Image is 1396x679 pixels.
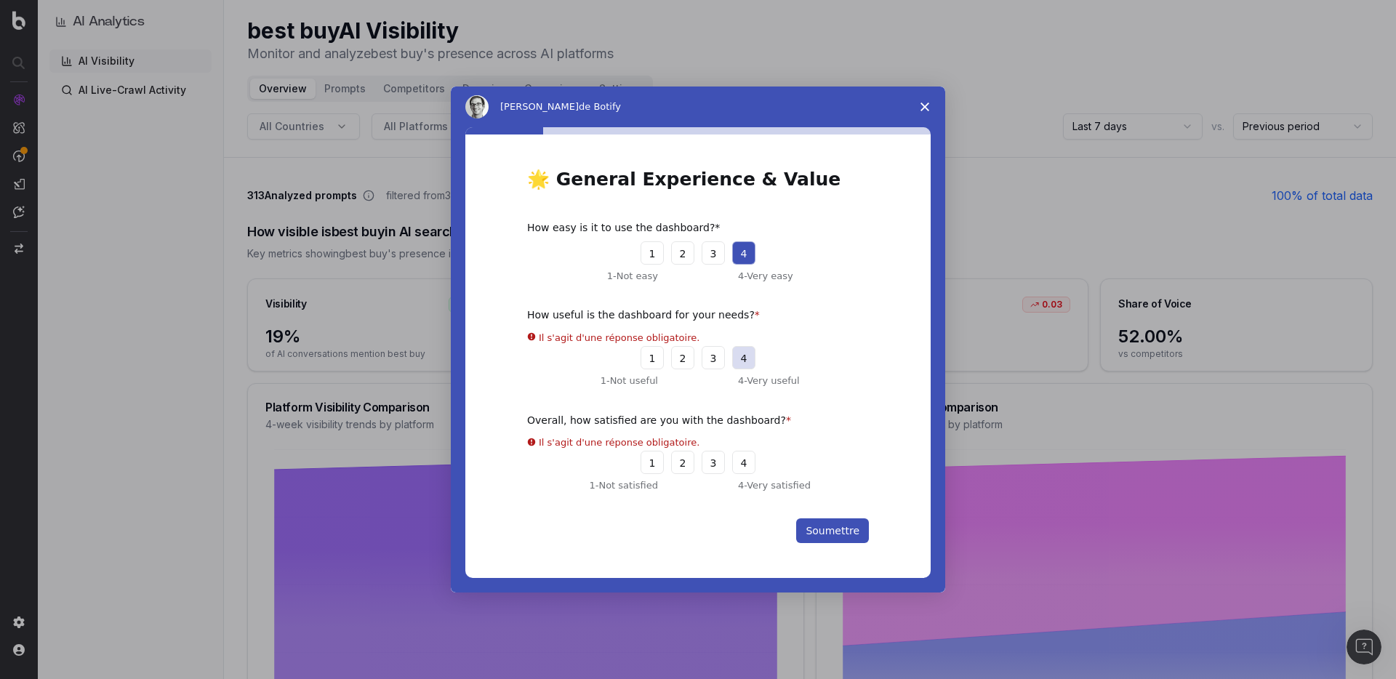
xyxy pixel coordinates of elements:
[527,414,847,427] div: Overall, how satisfied are you with the dashboard?
[641,346,664,369] button: 1
[500,101,579,112] span: [PERSON_NAME]
[732,241,755,265] button: 4
[30,75,53,98] div: Profile image for Maxence
[228,6,255,33] button: Accueil
[30,110,261,166] div: Hi [PERSON_NAME], ​ 📢​
[249,470,273,494] button: Envoyer un message…
[539,434,699,450] div: Il s'agit d'une réponse obligatoire.
[12,446,278,470] textarea: Envoyer un message...
[702,241,725,265] button: 3
[671,451,694,474] button: 2
[738,374,869,388] div: 4 - Very useful
[465,95,489,118] img: Profile image for Matthieu
[255,6,281,32] div: Fermer
[41,8,65,31] div: Profile image for Maxence
[69,476,81,488] button: Télécharger la pièce jointe
[107,81,149,92] span: de Botify
[527,478,658,493] div: 1 - Not satisfied
[71,7,121,18] h1: Maxence
[641,451,664,474] button: 1
[92,476,104,488] button: Start recording
[904,87,945,127] span: Fermer l'enquête
[738,269,869,284] div: 4 - Very easy
[12,57,279,206] div: Maxence dit…
[732,451,755,474] button: 4
[46,476,57,488] button: Sélectionneur de fichier gif
[71,18,153,33] p: Actif il y a 45 min
[539,329,699,345] div: Il s'agit d'une réponse obligatoire.
[738,478,869,493] div: 4 - Very satisfied
[732,346,755,369] button: 4
[671,241,694,265] button: 2
[527,269,658,284] div: 1 - Not easy
[641,241,664,265] button: 1
[796,518,869,543] button: Soumettre
[527,221,847,234] div: How easy is it to use the dashboard?
[23,476,34,488] button: Sélectionneur d’emoji
[9,6,37,33] button: go back
[527,169,869,199] h1: 🌟 General Experience & Value
[671,346,694,369] button: 2
[12,57,279,189] div: Profile image for MaxenceMaxencede BotifyHi [PERSON_NAME],​📢​Incident Notice: Low Execution of th...
[65,81,107,92] span: Maxence
[579,101,621,112] span: de Botify
[527,308,847,321] div: How useful is the dashboard for your needs?
[527,374,658,388] div: 1 - Not useful
[702,346,725,369] button: 3
[30,139,257,165] b: Incident Notice: Low Execution of the PageWorkers Tag for Googlebot
[702,451,725,474] button: 3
